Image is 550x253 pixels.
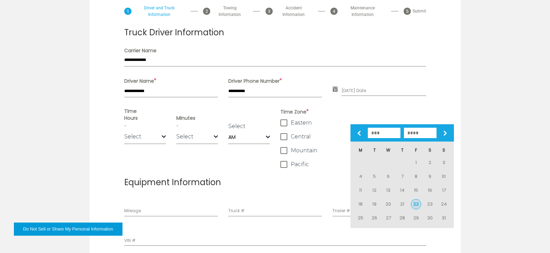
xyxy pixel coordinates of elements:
[280,108,426,116] span: Time Zone
[439,157,449,168] a: 3
[291,119,312,126] span: Eastern
[397,185,407,196] a: 14
[383,147,394,154] span: Wednesday
[280,133,426,140] label: Central
[413,8,426,15] span: Submit
[425,147,435,154] span: Saturday
[124,133,141,140] span: Select
[355,213,366,223] a: 25
[14,223,122,236] button: Do Not Sell or Share My Personal Information
[411,171,421,182] a: 8
[124,130,166,144] span: Select
[383,171,394,182] a: 6
[176,130,214,144] span: Select
[411,213,421,223] a: 29
[228,130,266,144] span: AM
[383,185,394,196] a: 13
[383,213,394,223] a: 27
[124,28,426,37] h2: Truck Driver Information
[368,128,400,138] select: Select month
[369,213,380,223] a: 26
[124,130,162,144] span: Select
[369,147,380,154] span: Tuesday
[369,199,380,209] a: 19
[124,5,426,18] div: Pagination
[291,161,309,168] span: Pacific
[439,171,449,182] a: 10
[228,130,270,144] span: AM
[291,147,318,154] span: Mountain
[439,199,449,209] a: 24
[397,147,407,154] span: Thursday
[411,147,421,154] span: Friday
[411,157,421,168] a: 1
[280,161,426,168] label: Pacific
[176,130,218,144] span: Select
[440,128,450,138] a: Next
[354,128,364,138] a: Prev
[355,147,366,154] span: Monday
[439,147,449,154] span: Sunday
[355,199,366,209] a: 18
[439,185,449,196] a: 17
[397,199,407,209] a: 21
[124,178,426,187] h2: Equipment Information
[212,5,248,18] span: Towing Information
[176,122,178,129] a: -
[291,133,311,140] span: Central
[425,213,435,223] a: 30
[411,199,421,209] a: 22
[274,5,313,18] span: Accident Information
[425,185,435,196] a: 16
[176,133,193,140] span: Select
[425,199,435,209] a: 23
[124,122,126,129] a: -
[425,171,435,182] a: 9
[411,185,421,196] a: 15
[397,171,407,182] a: 7
[369,171,380,182] a: 5
[439,213,449,223] a: 31
[133,5,186,18] span: Driver and Truck Information
[369,185,380,196] a: 12
[339,5,386,18] span: Maintenance Information
[383,199,394,209] a: 20
[280,119,426,126] label: Eastern
[228,123,245,129] a: Select
[425,157,435,168] a: 2
[280,147,426,154] label: Mountain
[404,128,437,138] select: Select year
[176,115,218,121] label: Minutes
[355,171,366,182] a: 4
[355,185,366,196] a: 11
[124,115,166,121] label: Hours
[124,108,270,115] label: Time
[397,213,407,223] a: 28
